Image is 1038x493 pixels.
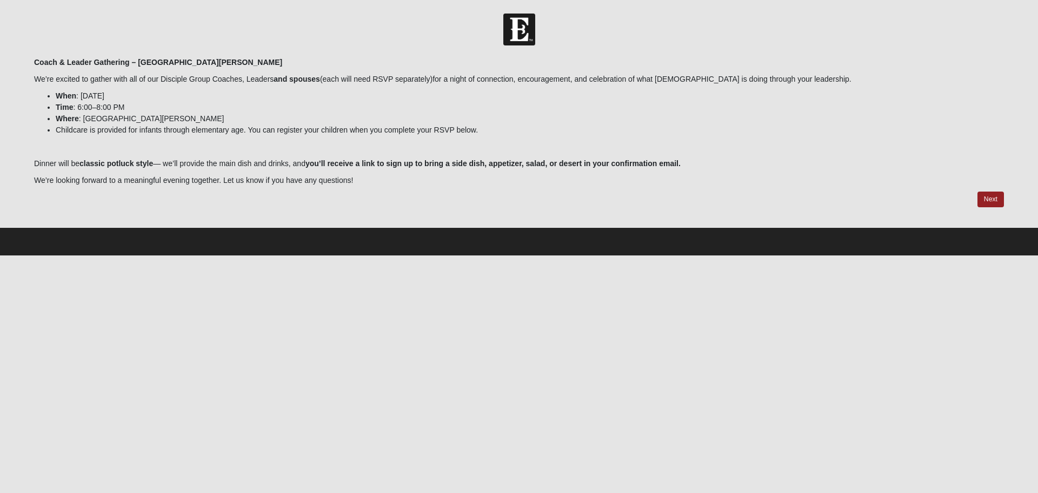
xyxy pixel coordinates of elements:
b: and spouses [274,75,320,83]
b: Time [56,103,73,111]
span: We’re looking forward to a meaningful evening together. Let us know if you have any questions! [34,176,353,185]
b: classic potluck style [79,159,153,168]
a: Next [977,192,1004,207]
li: Childcare is provided for infants through elementary age. You can register your children when you... [56,124,1004,136]
b: Where [56,114,79,123]
b: you’ll receive a link to sign up to bring a side dish, appetizer, salad, or desert in your confir... [305,159,681,168]
li: : 6:00–8:00 PM [56,102,1004,113]
p: We’re excited to gather with all of our Disciple Group Coaches, Leaders (each will need RSVP sepa... [34,74,1004,85]
p: Dinner will be — we’ll provide the main dish and drinks, and [34,158,1004,169]
b: When [56,91,76,100]
b: Coach & Leader Gathering – [GEOGRAPHIC_DATA][PERSON_NAME] [34,58,282,67]
li: : [GEOGRAPHIC_DATA][PERSON_NAME] [56,113,1004,124]
span: : [DATE] [56,91,104,100]
img: Church of Eleven22 Logo [503,14,535,45]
